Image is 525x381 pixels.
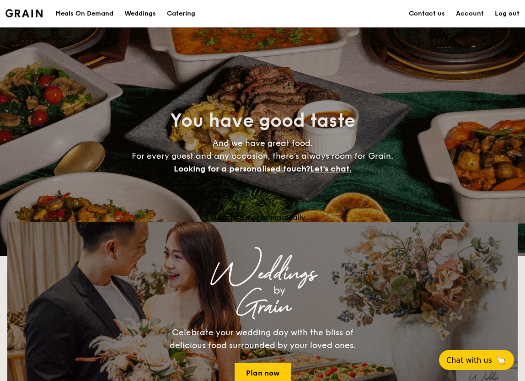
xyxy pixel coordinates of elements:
[5,9,43,17] a: Logotype
[87,266,438,282] div: Weddings
[121,282,438,299] div: by
[5,9,43,17] img: Grain
[160,326,365,352] div: Celebrate your wedding day with the bliss of delicious food surrounded by your loved ones.
[310,164,352,174] span: Let's chat.
[87,299,438,315] div: Grain
[7,213,518,222] div: Loading menus magically...
[496,355,507,365] span: 🦙
[439,350,514,370] button: Chat with us🦙
[446,356,492,365] span: Chat with us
